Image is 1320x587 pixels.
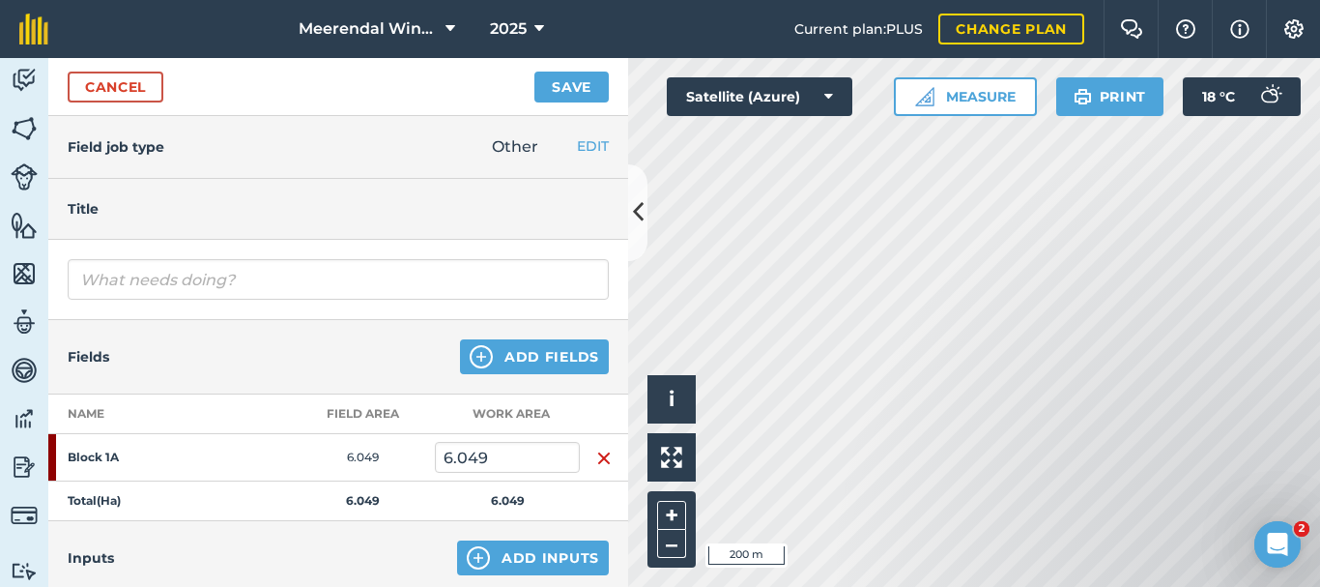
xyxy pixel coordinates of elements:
h4: Field job type [68,136,164,158]
button: i [647,375,696,424]
img: svg+xml;base64,PHN2ZyB4bWxucz0iaHR0cDovL3d3dy53My5vcmcvMjAwMC9zdmciIHdpZHRoPSIxNCIgaGVpZ2h0PSIyNC... [470,345,493,368]
img: svg+xml;base64,PD94bWwgdmVyc2lvbj0iMS4wIiBlbmNvZGluZz0idXRmLTgiPz4KPCEtLSBHZW5lcmF0b3I6IEFkb2JlIE... [11,163,38,191]
img: svg+xml;base64,PHN2ZyB4bWxucz0iaHR0cDovL3d3dy53My5vcmcvMjAwMC9zdmciIHdpZHRoPSIxNiIgaGVpZ2h0PSIyNC... [596,447,612,470]
img: svg+xml;base64,PD94bWwgdmVyc2lvbj0iMS4wIiBlbmNvZGluZz0idXRmLTgiPz4KPCEtLSBHZW5lcmF0b3I6IEFkb2JlIE... [11,453,38,482]
img: svg+xml;base64,PHN2ZyB4bWxucz0iaHR0cDovL3d3dy53My5vcmcvMjAwMC9zdmciIHdpZHRoPSIxOSIgaGVpZ2h0PSIyNC... [1074,85,1092,108]
img: svg+xml;base64,PHN2ZyB4bWxucz0iaHR0cDovL3d3dy53My5vcmcvMjAwMC9zdmciIHdpZHRoPSI1NiIgaGVpZ2h0PSI2MC... [11,259,38,288]
img: A question mark icon [1174,19,1197,39]
th: Work area [435,395,580,434]
button: Satellite (Azure) [667,77,852,116]
a: Change plan [938,14,1084,44]
span: 18 ° C [1202,77,1235,116]
iframe: Intercom live chat [1254,521,1301,568]
span: Meerendal Wine Estate [299,17,438,41]
span: 2025 [490,17,527,41]
strong: Total ( Ha ) [68,493,121,508]
button: EDIT [577,135,609,157]
img: svg+xml;base64,PHN2ZyB4bWxucz0iaHR0cDovL3d3dy53My5vcmcvMjAwMC9zdmciIHdpZHRoPSIxNCIgaGVpZ2h0PSIyNC... [467,546,490,570]
img: svg+xml;base64,PD94bWwgdmVyc2lvbj0iMS4wIiBlbmNvZGluZz0idXRmLTgiPz4KPCEtLSBHZW5lcmF0b3I6IEFkb2JlIE... [11,562,38,580]
a: Cancel [68,72,163,103]
span: Current plan : PLUS [794,18,923,40]
img: svg+xml;base64,PD94bWwgdmVyc2lvbj0iMS4wIiBlbmNvZGluZz0idXRmLTgiPz4KPCEtLSBHZW5lcmF0b3I6IEFkb2JlIE... [11,66,38,95]
img: A cog icon [1282,19,1306,39]
button: Print [1056,77,1164,116]
img: fieldmargin Logo [19,14,48,44]
button: + [657,501,686,530]
th: Name [48,395,290,434]
img: Two speech bubbles overlapping with the left bubble in the forefront [1120,19,1143,39]
img: svg+xml;base64,PD94bWwgdmVyc2lvbj0iMS4wIiBlbmNvZGluZz0idXRmLTgiPz4KPCEtLSBHZW5lcmF0b3I6IEFkb2JlIE... [11,308,38,337]
h4: Title [68,198,609,220]
strong: 6.049 [346,493,380,508]
h4: Fields [68,346,109,367]
img: svg+xml;base64,PD94bWwgdmVyc2lvbj0iMS4wIiBlbmNvZGluZz0idXRmLTgiPz4KPCEtLSBHZW5lcmF0b3I6IEFkb2JlIE... [11,404,38,433]
span: Other [492,137,538,156]
button: – [657,530,686,558]
button: Save [534,72,609,103]
button: Add Inputs [457,541,609,575]
button: 18 °C [1183,77,1301,116]
img: Four arrows, one pointing top left, one top right, one bottom right and the last bottom left [661,447,682,468]
th: Field Area [290,395,435,434]
span: i [669,387,674,411]
img: svg+xml;base64,PD94bWwgdmVyc2lvbj0iMS4wIiBlbmNvZGluZz0idXRmLTgiPz4KPCEtLSBHZW5lcmF0b3I6IEFkb2JlIE... [11,502,38,529]
img: svg+xml;base64,PHN2ZyB4bWxucz0iaHR0cDovL3d3dy53My5vcmcvMjAwMC9zdmciIHdpZHRoPSIxNyIgaGVpZ2h0PSIxNy... [1230,17,1249,41]
img: svg+xml;base64,PHN2ZyB4bWxucz0iaHR0cDovL3d3dy53My5vcmcvMjAwMC9zdmciIHdpZHRoPSI1NiIgaGVpZ2h0PSI2MC... [11,211,38,240]
strong: 6.049 [491,493,525,508]
td: 6.049 [290,434,435,482]
img: svg+xml;base64,PD94bWwgdmVyc2lvbj0iMS4wIiBlbmNvZGluZz0idXRmLTgiPz4KPCEtLSBHZW5lcmF0b3I6IEFkb2JlIE... [1250,77,1289,116]
button: Add Fields [460,339,609,374]
h4: Inputs [68,547,114,569]
span: 2 [1294,521,1309,537]
img: svg+xml;base64,PD94bWwgdmVyc2lvbj0iMS4wIiBlbmNvZGluZz0idXRmLTgiPz4KPCEtLSBHZW5lcmF0b3I6IEFkb2JlIE... [11,356,38,385]
button: Measure [894,77,1037,116]
img: Ruler icon [915,87,934,106]
strong: Block 1A [68,450,218,465]
img: svg+xml;base64,PHN2ZyB4bWxucz0iaHR0cDovL3d3dy53My5vcmcvMjAwMC9zdmciIHdpZHRoPSI1NiIgaGVpZ2h0PSI2MC... [11,114,38,143]
input: What needs doing? [68,259,609,300]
